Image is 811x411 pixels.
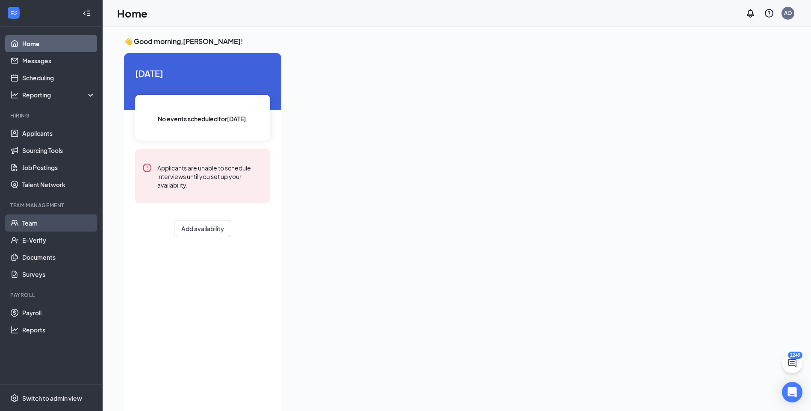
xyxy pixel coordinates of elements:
span: [DATE] [135,67,270,80]
button: Add availability [174,220,231,237]
svg: WorkstreamLogo [9,9,18,17]
svg: Collapse [83,9,91,18]
svg: Analysis [10,91,19,99]
a: Documents [22,249,95,266]
h1: Home [117,6,147,21]
a: Scheduling [22,69,95,86]
h3: 👋 Good morning, [PERSON_NAME] ! [124,37,767,46]
svg: Settings [10,394,19,402]
a: Job Postings [22,159,95,176]
a: E-Verify [22,232,95,249]
a: Home [22,35,95,52]
div: Applicants are unable to schedule interviews until you set up your availability. [157,163,263,189]
a: Payroll [22,304,95,321]
a: Messages [22,52,95,69]
a: Sourcing Tools [22,142,95,159]
div: Hiring [10,112,94,119]
a: Team [22,214,95,232]
a: Surveys [22,266,95,283]
a: Talent Network [22,176,95,193]
div: Payroll [10,291,94,299]
div: Reporting [22,91,96,99]
div: AO [784,9,792,17]
svg: Notifications [745,8,755,18]
a: Reports [22,321,95,338]
svg: ChatActive [787,358,797,368]
div: Team Management [10,202,94,209]
svg: QuestionInfo [764,8,774,18]
div: Open Intercom Messenger [782,382,802,402]
svg: Error [142,163,152,173]
a: Applicants [22,125,95,142]
div: 1249 [788,352,802,359]
span: No events scheduled for [DATE] . [158,114,248,123]
button: ChatActive [782,353,802,373]
div: Switch to admin view [22,394,82,402]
